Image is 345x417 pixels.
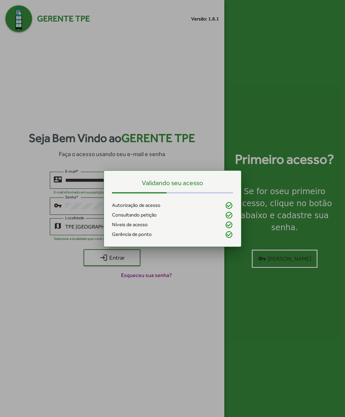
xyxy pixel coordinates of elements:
mat-icon: check_circle_outline [225,221,233,229]
span: Autorização de acesso [112,201,160,209]
span: Gerência de ponto [112,231,152,238]
span: Consultando petição [112,211,157,219]
mat-icon: check_circle_outline [225,231,233,239]
mat-icon: check_circle_outline [225,211,233,219]
span: Níveis de acesso [112,221,148,229]
h5: Validando seu acesso [112,179,233,187]
mat-icon: check_circle_outline [225,201,233,210]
